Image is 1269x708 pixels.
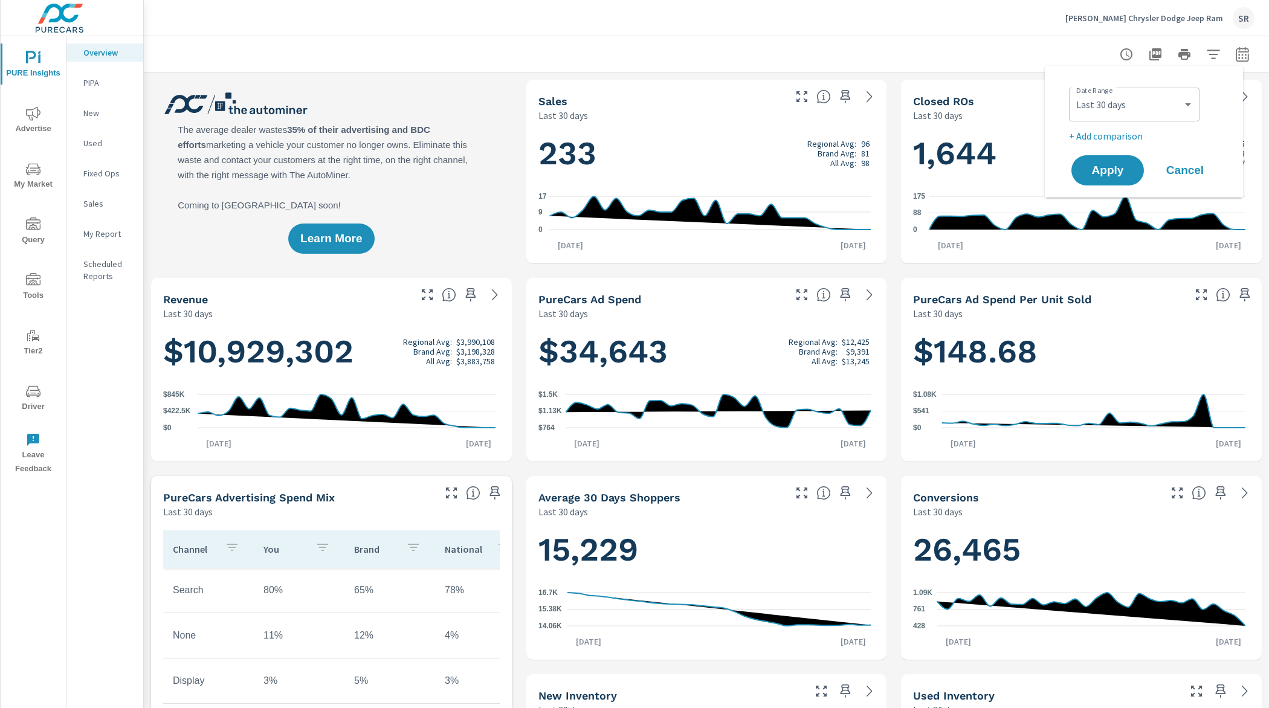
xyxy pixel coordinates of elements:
[344,575,435,605] td: 65%
[792,483,812,503] button: Make Fullscreen
[344,620,435,651] td: 12%
[913,225,917,234] text: 0
[812,681,831,701] button: Make Fullscreen
[1235,681,1254,701] a: See more details in report
[426,356,452,366] p: All Avg:
[792,87,812,106] button: Make Fullscreen
[198,437,240,449] p: [DATE]
[836,285,855,304] span: Save this to your personalized report
[549,239,592,251] p: [DATE]
[435,620,526,651] td: 4%
[442,288,456,302] span: Total sales revenue over the selected date range. [Source: This data is sourced from the dealer’s...
[538,491,680,504] h5: Average 30 Days Shoppers
[66,255,143,285] div: Scheduled Reports
[163,390,185,399] text: $845K
[66,134,143,152] div: Used
[457,437,500,449] p: [DATE]
[83,167,134,179] p: Fixed Ops
[254,620,344,651] td: 11%
[836,87,855,106] span: Save this to your personalized report
[435,666,526,696] td: 3%
[1167,483,1187,503] button: Make Fullscreen
[913,407,929,416] text: $541
[1207,437,1250,449] p: [DATE]
[1069,129,1224,143] p: + Add comparison
[83,198,134,210] p: Sales
[461,285,480,304] span: Save this to your personalized report
[1211,681,1230,701] span: Save this to your personalized report
[832,636,874,648] p: [DATE]
[836,483,855,503] span: Save this to your personalized report
[163,491,335,504] h5: PureCars Advertising Spend Mix
[1161,165,1209,176] span: Cancel
[538,108,588,123] p: Last 30 days
[913,108,963,123] p: Last 30 days
[832,239,874,251] p: [DATE]
[860,87,879,106] a: See more details in report
[254,666,344,696] td: 3%
[66,195,143,213] div: Sales
[538,529,875,570] h1: 15,229
[799,347,838,356] p: Brand Avg:
[1211,483,1230,503] span: Save this to your personalized report
[1143,42,1167,66] button: "Export Report to PDF"
[344,666,435,696] td: 5%
[913,331,1250,372] h1: $148.68
[913,504,963,519] p: Last 30 days
[456,347,495,356] p: $3,198,328
[842,356,870,366] p: $13,245
[816,288,831,302] span: Total cost of media for all PureCars channels for the selected dealership group over the selected...
[403,337,452,347] p: Regional Avg:
[913,293,1091,306] h5: PureCars Ad Spend Per Unit Sold
[66,74,143,92] div: PIPA
[83,77,134,89] p: PIPA
[942,437,984,449] p: [DATE]
[538,208,543,216] text: 9
[842,337,870,347] p: $12,425
[836,681,855,701] span: Save this to your personalized report
[818,149,856,158] p: Brand Avg:
[538,331,875,372] h1: $34,643
[1065,13,1223,24] p: [PERSON_NAME] Chrysler Dodge Jeep Ram
[83,107,134,119] p: New
[538,407,562,416] text: $1.13K
[163,423,172,432] text: $0
[937,636,980,648] p: [DATE]
[538,588,558,597] text: 16.7K
[418,285,437,304] button: Make Fullscreen
[913,192,925,201] text: 175
[442,483,461,503] button: Make Fullscreen
[566,437,608,449] p: [DATE]
[1,36,66,481] div: nav menu
[913,95,974,108] h5: Closed ROs
[4,329,62,358] span: Tier2
[1071,155,1144,185] button: Apply
[1172,42,1196,66] button: Print Report
[4,51,62,80] span: PURE Insights
[538,423,555,432] text: $764
[66,164,143,182] div: Fixed Ops
[816,89,831,104] span: Number of vehicles sold by the dealership over the selected date range. [Source: This data is sou...
[4,162,62,191] span: My Market
[1235,285,1254,304] span: Save this to your personalized report
[789,337,838,347] p: Regional Avg:
[413,347,452,356] p: Brand Avg:
[860,681,879,701] a: See more details in report
[466,486,480,500] span: This table looks at how you compare to the amount of budget you spend per channel as opposed to y...
[435,575,526,605] td: 78%
[538,390,558,399] text: $1.5K
[913,491,979,504] h5: Conversions
[861,149,870,158] p: 81
[83,258,134,282] p: Scheduled Reports
[485,483,505,503] span: Save this to your personalized report
[4,273,62,303] span: Tools
[538,192,547,201] text: 17
[860,483,879,503] a: See more details in report
[1216,288,1230,302] span: Average cost of advertising per each vehicle sold at the dealer over the selected date range. The...
[1207,636,1250,648] p: [DATE]
[538,622,562,630] text: 14.06K
[538,133,875,174] h1: 233
[163,666,254,696] td: Display
[456,356,495,366] p: $3,883,758
[567,636,610,648] p: [DATE]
